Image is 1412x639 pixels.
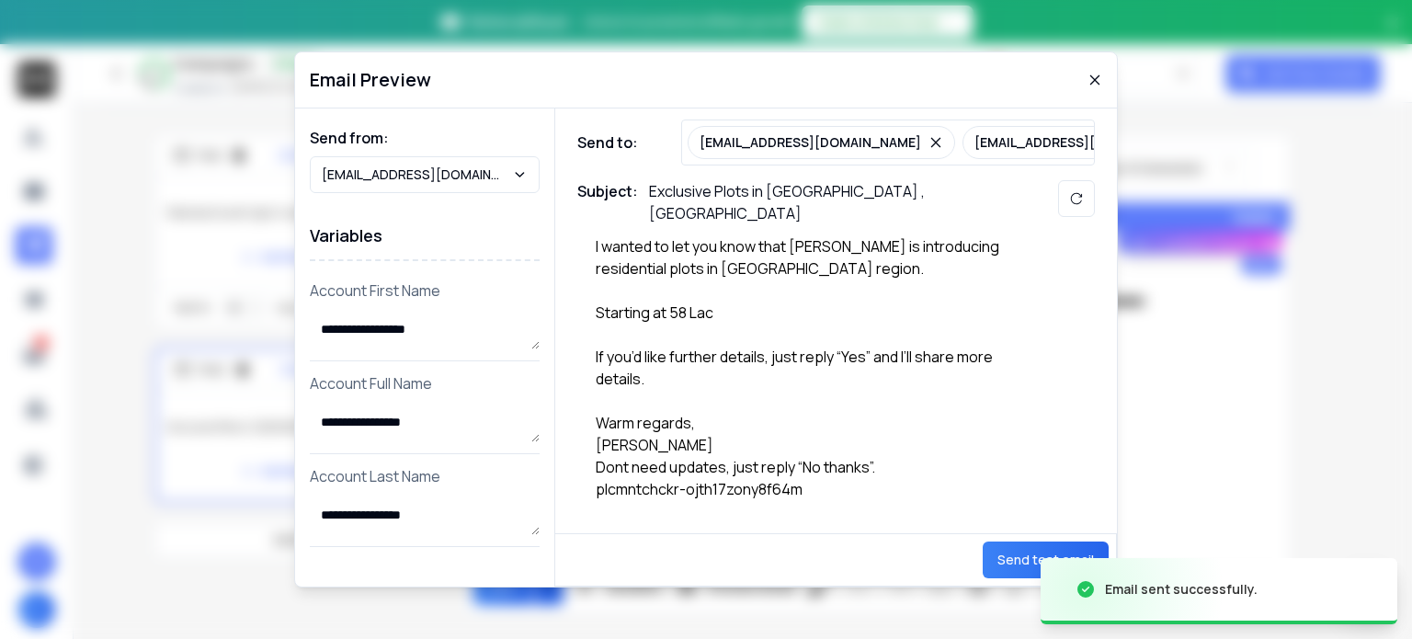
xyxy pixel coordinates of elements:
[310,127,540,149] h1: Send from:
[974,133,1196,152] p: [EMAIL_ADDRESS][DOMAIN_NAME]
[1105,580,1258,599] div: Email sent successfully.
[577,131,651,154] h1: Send to:
[700,133,921,152] p: [EMAIL_ADDRESS][DOMAIN_NAME]
[310,280,540,302] p: Account First Name
[983,542,1109,578] button: Send test email
[577,180,638,224] h1: Subject:
[310,465,540,487] p: Account Last Name
[310,372,540,394] p: Account Full Name
[577,173,1037,438] div: Greetings ji, I wanted to let you know that [PERSON_NAME] is introducing residential plots in [GE...
[310,67,431,93] h1: Email Preview
[322,165,512,184] p: [EMAIL_ADDRESS][DOMAIN_NAME]
[310,211,540,261] h1: Variables
[649,180,1017,224] p: Exclusive Plots in [GEOGRAPHIC_DATA] , [GEOGRAPHIC_DATA]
